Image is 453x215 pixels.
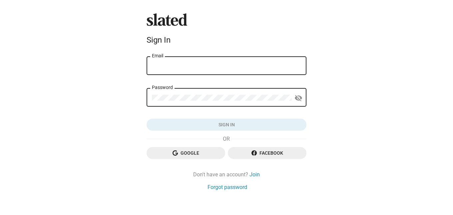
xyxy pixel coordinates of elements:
[147,171,306,178] div: Don't have an account?
[147,147,225,159] button: Google
[228,147,306,159] button: Facebook
[152,147,220,159] span: Google
[147,35,306,45] div: Sign In
[147,13,306,47] sl-branding: Sign In
[294,93,302,103] mat-icon: visibility_off
[249,171,260,178] a: Join
[208,184,247,191] a: Forgot password
[292,91,305,105] button: Show password
[233,147,301,159] span: Facebook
